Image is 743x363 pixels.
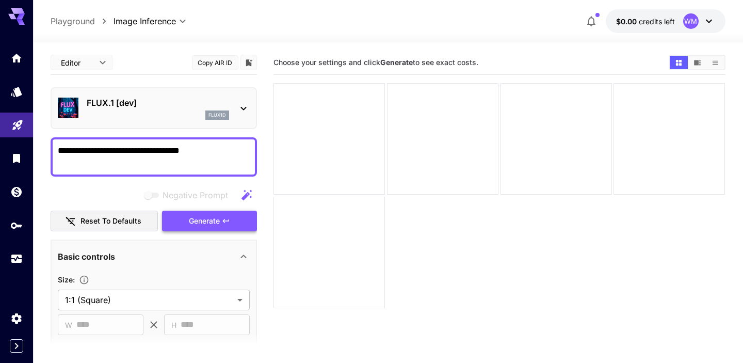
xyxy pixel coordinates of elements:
button: Copy AIR ID [192,55,238,70]
span: $0.00 [616,17,639,26]
span: Negative prompts are not compatible with the selected model. [142,188,236,201]
span: Choose your settings and click to see exact costs. [273,58,478,67]
span: credits left [639,17,675,26]
div: Show media in grid viewShow media in video viewShow media in list view [669,55,725,70]
button: Reset to defaults [51,211,158,232]
nav: breadcrumb [51,15,114,27]
div: WM [683,13,699,29]
button: Show media in video view [688,56,706,69]
span: Editor [61,57,93,68]
p: flux1d [208,112,226,119]
div: Playground [11,116,24,129]
span: W [65,319,72,331]
span: Generate [189,215,220,228]
span: Image Inference [114,15,176,27]
b: Generate [380,58,413,67]
span: Negative Prompt [163,189,228,201]
button: Show media in list view [706,56,724,69]
div: Basic controls [58,244,250,269]
div: Library [10,152,23,165]
span: H [171,319,176,331]
div: API Keys [10,219,23,232]
span: Size : [58,275,75,284]
button: $0.00WM [606,9,725,33]
div: Settings [10,312,23,325]
div: $0.00 [616,16,675,27]
span: 1:1 (Square) [65,294,233,306]
button: Expand sidebar [10,339,23,353]
div: Usage [10,252,23,265]
button: Generate [162,211,257,232]
div: Wallet [10,185,23,198]
a: Playground [51,15,95,27]
button: Show media in grid view [670,56,688,69]
p: FLUX.1 [dev] [87,97,229,109]
div: Models [10,85,23,98]
div: Home [10,52,23,65]
div: FLUX.1 [dev]flux1d [58,92,250,124]
p: Basic controls [58,250,115,263]
button: Add to library [244,56,253,69]
button: Adjust the dimensions of the generated image by specifying its width and height in pixels, or sel... [75,275,93,285]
